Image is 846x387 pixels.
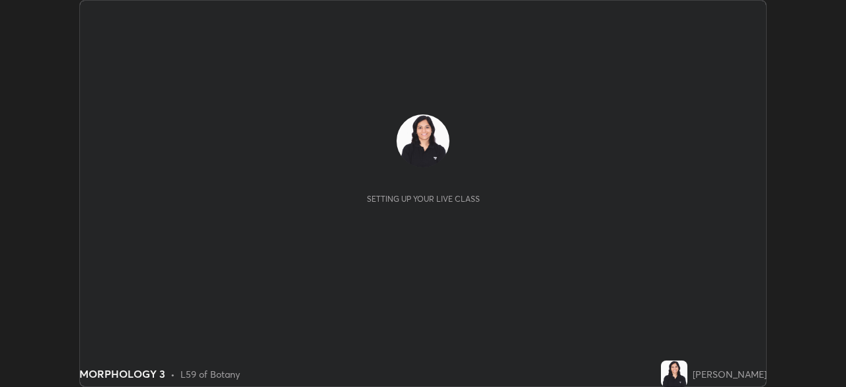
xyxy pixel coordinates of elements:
[397,114,449,167] img: a504949d96944ad79a7d84c32bb092ae.jpg
[180,367,240,381] div: L59 of Botany
[693,367,767,381] div: [PERSON_NAME]
[367,194,480,204] div: Setting up your live class
[171,367,175,381] div: •
[661,361,687,387] img: a504949d96944ad79a7d84c32bb092ae.jpg
[79,366,165,382] div: MORPHOLOGY 3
